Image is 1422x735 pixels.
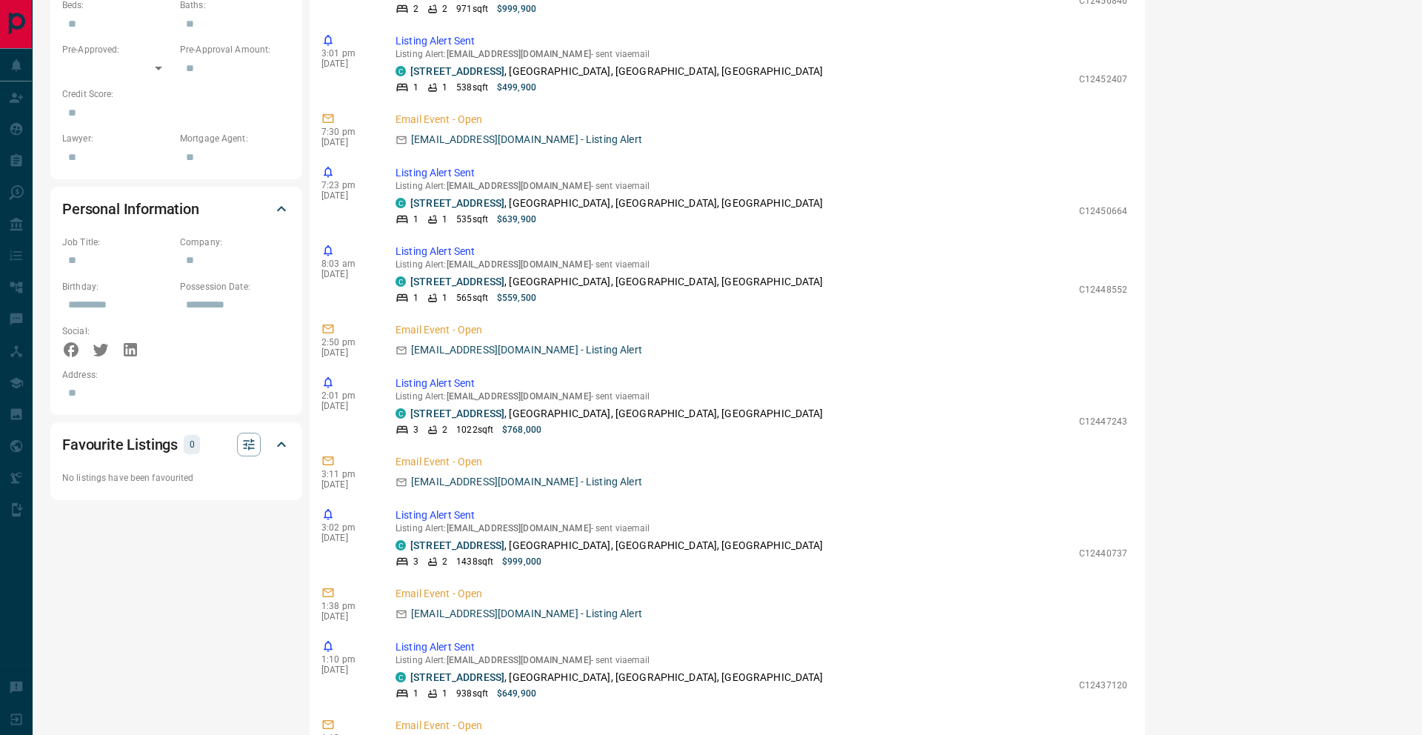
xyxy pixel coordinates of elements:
p: 535 sqft [456,213,488,226]
p: , [GEOGRAPHIC_DATA], [GEOGRAPHIC_DATA], [GEOGRAPHIC_DATA] [410,670,824,685]
p: C12448552 [1079,283,1127,296]
p: [EMAIL_ADDRESS][DOMAIN_NAME] - Listing Alert [411,606,642,622]
p: Company: [180,236,290,249]
span: [EMAIL_ADDRESS][DOMAIN_NAME] [447,259,591,270]
p: 1 [442,687,447,700]
a: [STREET_ADDRESS] [410,65,504,77]
p: Listing Alert Sent [395,33,1127,49]
p: 1 [442,291,447,305]
p: 1 [442,213,447,226]
p: 2 [442,2,447,16]
p: [DATE] [321,611,373,622]
p: C12447243 [1079,415,1127,428]
p: C12452407 [1079,73,1127,86]
p: 1 [413,687,418,700]
a: [STREET_ADDRESS] [410,197,504,209]
p: 1 [413,291,418,305]
p: 565 sqft [456,291,488,305]
div: Favourite Listings0 [62,427,290,462]
p: Listing Alert : - sent via email [395,655,1127,665]
p: 2:01 pm [321,390,373,401]
p: Listing Alert : - sent via email [395,523,1127,533]
p: [DATE] [321,59,373,69]
p: $768,000 [502,423,541,436]
p: [DATE] [321,665,373,675]
p: Listing Alert : - sent via email [395,391,1127,402]
p: 7:23 pm [321,180,373,190]
p: [EMAIL_ADDRESS][DOMAIN_NAME] - Listing Alert [411,342,642,358]
p: 1 [442,81,447,94]
p: 8:03 am [321,259,373,269]
a: [STREET_ADDRESS] [410,276,504,287]
p: 3 [413,555,418,568]
p: 1438 sqft [456,555,493,568]
p: [DATE] [321,401,373,411]
p: 3:01 pm [321,48,373,59]
span: [EMAIL_ADDRESS][DOMAIN_NAME] [447,523,591,533]
p: 1:10 pm [321,654,373,665]
p: $499,900 [497,81,536,94]
p: Email Event - Open [395,112,1127,127]
p: C12440737 [1079,547,1127,560]
span: [EMAIL_ADDRESS][DOMAIN_NAME] [447,655,591,665]
p: Possession Date: [180,280,290,293]
p: Mortgage Agent: [180,132,290,145]
h2: Favourite Listings [62,433,178,456]
p: Listing Alert : - sent via email [395,49,1127,59]
p: 1 [413,81,418,94]
p: Email Event - Open [395,718,1127,734]
p: Address: [62,368,290,382]
span: [EMAIL_ADDRESS][DOMAIN_NAME] [447,391,591,402]
div: Personal Information [62,191,290,227]
p: , [GEOGRAPHIC_DATA], [GEOGRAPHIC_DATA], [GEOGRAPHIC_DATA] [410,64,824,79]
p: , [GEOGRAPHIC_DATA], [GEOGRAPHIC_DATA], [GEOGRAPHIC_DATA] [410,406,824,422]
p: $559,500 [497,291,536,305]
h2: Personal Information [62,197,199,221]
p: 2:50 pm [321,337,373,347]
div: condos.ca [395,198,406,208]
p: C12450664 [1079,204,1127,218]
p: Birthday: [62,280,173,293]
p: 3:11 pm [321,469,373,479]
div: condos.ca [395,540,406,551]
p: 1022 sqft [456,423,493,436]
p: Listing Alert : - sent via email [395,181,1127,191]
p: , [GEOGRAPHIC_DATA], [GEOGRAPHIC_DATA], [GEOGRAPHIC_DATA] [410,538,824,553]
p: Listing Alert Sent [395,165,1127,181]
p: Job Title: [62,236,173,249]
p: [DATE] [321,479,373,490]
p: Social: [62,325,173,338]
p: Pre-Approval Amount: [180,43,290,56]
p: 2 [413,2,418,16]
p: 938 sqft [456,687,488,700]
p: 3:02 pm [321,522,373,533]
p: [DATE] [321,347,373,358]
p: Email Event - Open [395,322,1127,338]
p: Email Event - Open [395,454,1127,470]
p: [DATE] [321,137,373,147]
p: Lawyer: [62,132,173,145]
span: [EMAIL_ADDRESS][DOMAIN_NAME] [447,49,591,59]
p: Pre-Approved: [62,43,173,56]
p: $649,900 [497,687,536,700]
p: 971 sqft [456,2,488,16]
p: , [GEOGRAPHIC_DATA], [GEOGRAPHIC_DATA], [GEOGRAPHIC_DATA] [410,196,824,211]
p: Listing Alert Sent [395,376,1127,391]
p: Email Event - Open [395,586,1127,602]
p: [DATE] [321,190,373,201]
p: 1 [413,213,418,226]
p: [DATE] [321,533,373,543]
a: [STREET_ADDRESS] [410,539,504,551]
p: [EMAIL_ADDRESS][DOMAIN_NAME] - Listing Alert [411,132,642,147]
p: C12437120 [1079,679,1127,692]
div: condos.ca [395,276,406,287]
p: 1:38 pm [321,601,373,611]
p: $999,000 [502,555,541,568]
a: [STREET_ADDRESS] [410,408,504,419]
p: [DATE] [321,269,373,279]
p: $999,900 [497,2,536,16]
p: 3 [413,423,418,436]
p: Listing Alert Sent [395,244,1127,259]
p: 2 [442,423,447,436]
p: Listing Alert Sent [395,639,1127,655]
